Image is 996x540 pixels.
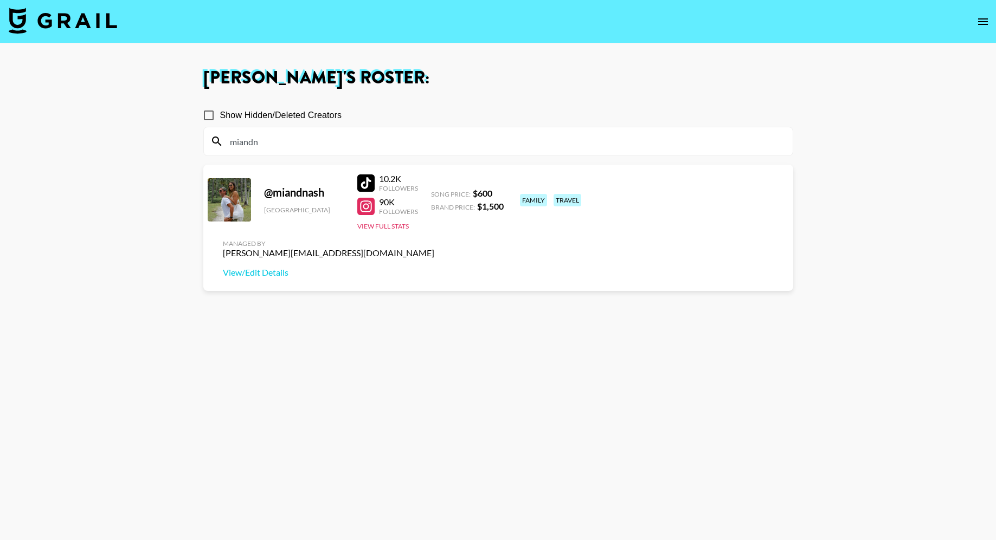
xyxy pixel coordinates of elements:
[431,203,475,211] span: Brand Price:
[477,201,504,211] strong: $ 1,500
[203,69,793,87] h1: [PERSON_NAME] 's Roster:
[223,267,434,278] a: View/Edit Details
[264,186,344,199] div: @ miandnash
[223,133,786,150] input: Search by User Name
[379,184,418,192] div: Followers
[223,248,434,258] div: [PERSON_NAME][EMAIL_ADDRESS][DOMAIN_NAME]
[473,188,492,198] strong: $ 600
[520,194,547,206] div: family
[972,11,994,32] button: open drawer
[379,173,418,184] div: 10.2K
[431,190,471,198] span: Song Price:
[554,194,581,206] div: travel
[357,222,409,230] button: View Full Stats
[379,197,418,207] div: 90K
[264,206,344,214] div: [GEOGRAPHIC_DATA]
[379,207,418,216] div: Followers
[220,109,342,122] span: Show Hidden/Deleted Creators
[223,239,434,248] div: Managed By
[9,8,117,34] img: Grail Talent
